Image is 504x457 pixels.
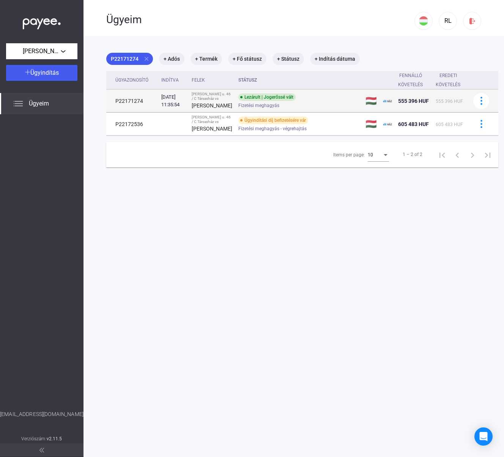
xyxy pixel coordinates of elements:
span: Fizetési meghagyás [238,101,279,110]
mat-chip: + Státusz [272,53,304,65]
div: Ügyeim [106,13,414,26]
mat-chip: + Adós [159,53,184,65]
button: Last page [480,147,495,162]
mat-chip: + Indítás dátuma [310,53,360,65]
span: 10 [368,152,373,158]
button: more-blue [473,116,489,132]
div: Felek [192,76,205,85]
span: 555 396 HUF [436,99,463,104]
td: P22171274 [106,90,158,112]
img: logout-red [468,17,476,25]
div: Indítva [161,76,179,85]
div: 1 – 2 of 2 [403,150,422,159]
img: arrow-double-left-grey.svg [39,448,44,452]
button: Next page [465,147,480,162]
button: logout-red [463,12,481,30]
strong: [PERSON_NAME] [192,102,232,109]
td: 🇭🇺 [362,90,380,112]
mat-select: Items per page: [368,150,389,159]
img: more-blue [477,120,485,128]
span: 605 483 HUF [436,122,463,127]
button: [PERSON_NAME] u. 46 / C Társasház [6,43,77,59]
img: plus-white.svg [25,69,30,75]
mat-chip: + Termék [191,53,222,65]
div: Ügyazonosító [115,76,155,85]
img: ehaz-mini [383,96,392,106]
button: HU [414,12,433,30]
img: list.svg [14,99,23,108]
div: [DATE] 11:35:54 [161,93,186,109]
div: Indítva [161,76,186,85]
span: Fizetési meghagyás - végrehajtás [238,124,307,133]
span: Ügyindítás [30,69,59,76]
div: Open Intercom Messenger [474,427,493,446]
mat-icon: close [143,55,150,62]
img: ehaz-mini [383,120,392,129]
img: white-payee-white-dot.svg [23,14,61,30]
div: Eredeti követelés [436,71,467,89]
strong: [PERSON_NAME] [192,126,232,132]
span: Ügyeim [29,99,49,108]
button: more-blue [473,93,489,109]
mat-chip: P22171274 [106,53,153,65]
span: 555 396 HUF [398,98,429,104]
mat-chip: + Fő státusz [228,53,266,65]
td: 🇭🇺 [362,113,380,136]
th: Státusz [235,71,362,90]
div: [PERSON_NAME] u. 46 / C Társasház vs [192,92,232,101]
div: Felek [192,76,232,85]
button: Ügyindítás [6,65,77,81]
div: Lezárult | Jogerőssé vált [238,93,296,101]
div: RL [441,16,454,25]
td: P22172536 [106,113,158,136]
span: 605 483 HUF [398,121,429,127]
button: First page [435,147,450,162]
div: Ügyindítási díj befizetésére vár [238,117,308,124]
strong: v2.11.5 [47,436,62,441]
div: [PERSON_NAME] u. 46 / C Társasház vs [192,115,232,124]
img: more-blue [477,97,485,105]
div: Fennálló követelés [398,71,423,89]
div: Items per page: [333,150,365,159]
span: [PERSON_NAME] u. 46 / C Társasház [23,47,61,56]
button: RL [439,12,457,30]
div: Ügyazonosító [115,76,148,85]
button: Previous page [450,147,465,162]
div: Eredeti követelés [436,71,460,89]
div: Fennálló követelés [398,71,430,89]
img: HU [419,16,428,25]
